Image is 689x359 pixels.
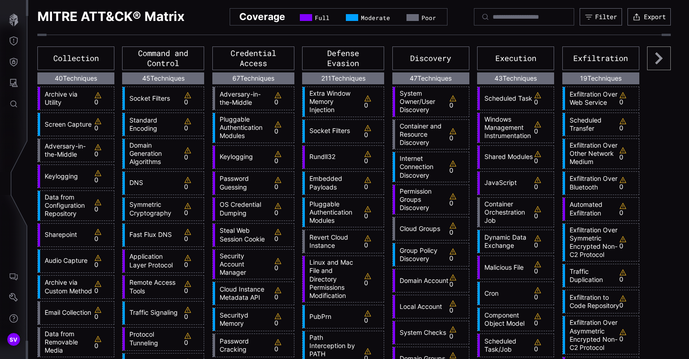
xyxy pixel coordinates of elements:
div: 211 Techniques [302,72,384,84]
a: Rundll32 [305,153,359,161]
a: Exfiltration Over Web Service [565,90,619,107]
a: Scheduled Transfer [565,116,619,133]
div: 0 [619,236,637,249]
div: 19 Techniques [562,72,639,84]
div: 0 [364,205,381,219]
a: Socket Filters [305,127,359,135]
div: 0 [184,254,201,268]
a: Permission Groups Discovery [395,187,449,212]
div: 0 [94,228,112,242]
div: 0 [94,118,112,131]
div: 67 Techniques [212,72,294,84]
div: 0 [449,193,467,206]
div: Discovery [392,46,469,70]
a: Scheduled Task [480,94,534,103]
div: 0 [94,280,112,294]
a: Cloud Groups [395,225,449,233]
a: Cron [480,289,534,297]
div: Execution [477,46,554,70]
a: Pluggable Authentication Modules [305,200,359,225]
span: SV [10,335,18,344]
div: Defense Evasion [302,46,384,70]
div: 0 [534,92,551,105]
div: 0 [449,95,467,108]
a: Fast Flux DNS [125,231,179,239]
div: 0 [619,118,637,131]
div: 0 [184,176,201,190]
div: 0 [534,261,551,274]
a: Audio Capture [40,256,94,265]
div: 0 [449,128,467,141]
a: Steal Web Session Cookie [215,226,269,243]
div: 0 [534,176,551,190]
div: 0 [364,124,381,138]
span: Poor [422,14,436,21]
a: Component Object Model [480,311,534,328]
a: Cloud Instance Metadata API [215,285,269,302]
div: 0 [94,92,112,105]
div: 0 [619,328,637,342]
a: JavaScript [480,179,534,187]
div: 0 [534,205,551,219]
div: 47 Techniques [392,72,469,84]
div: 0 [274,338,292,352]
a: Protocol Tunneling [125,330,179,347]
div: 0 [184,228,201,242]
a: Extra Window Memory Injection [305,89,359,114]
div: Filter [595,13,617,21]
div: 0 [534,313,551,326]
a: Internet Connection Discovery [395,154,449,179]
a: Shared Modules [480,153,534,161]
div: 0 [184,306,201,320]
div: 0 [619,269,637,282]
div: 0 [184,332,201,346]
div: 0 [184,280,201,294]
a: Remote Access Tools [125,278,179,295]
div: 0 [619,176,637,190]
a: Domain Account [395,277,449,285]
a: Traffic Duplication [565,267,619,284]
div: 0 [534,338,551,352]
a: Screen Capture [40,120,94,128]
div: 0 [619,147,637,160]
a: Exfiltration Over Bluetooth [565,174,619,191]
div: Credential Access [212,46,294,70]
div: 0 [449,300,467,313]
a: Sharepoint [40,231,94,239]
a: Adversary-in-the-Middle [215,90,269,107]
div: Collection [37,46,114,70]
button: Filter [580,8,622,26]
div: 0 [184,92,201,105]
a: Archive via Utility [40,90,94,107]
a: Standard Encoding [125,116,179,133]
a: Linux and Mac File and Directory Permissions Modification [305,258,359,300]
div: 0 [184,118,201,131]
button: SV [0,329,27,350]
div: 0 [274,121,292,134]
div: 0 [619,295,637,308]
div: 0 [274,228,292,242]
div: 0 [534,150,551,164]
a: DNS [125,179,179,187]
a: Email Collection [40,308,94,317]
div: 0 [534,121,551,134]
span: Moderate [361,14,390,21]
div: 0 [449,248,467,262]
a: Exfiltration Over Symmetric Encrypted Non-C2 Protocol [565,226,619,259]
div: 0 [619,202,637,216]
div: 0 [94,306,112,320]
div: Command and Control [122,46,204,70]
a: Scheduled Task/Job [480,337,534,354]
div: 0 [274,257,292,271]
div: 0 [274,313,292,326]
a: Socket Filters [125,94,179,103]
button: Export [627,8,671,26]
div: 0 [94,144,112,157]
a: Malicious File [480,263,534,272]
div: 0 [449,160,467,174]
a: Exfiltration Over Asymmetric Encrypted Non-C2 Protocol [565,318,619,352]
div: 0 [184,202,201,216]
a: Container and Resource Discovery [395,122,449,147]
a: Windows Management Instrumentation [480,115,534,140]
a: Securityd Memory [215,311,269,328]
